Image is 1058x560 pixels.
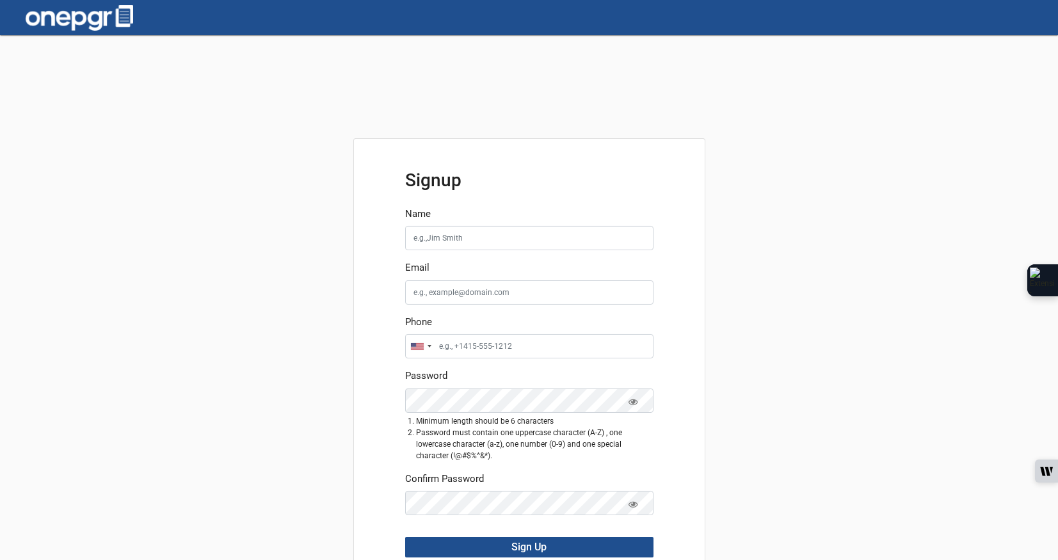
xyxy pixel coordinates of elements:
label: Password [405,369,447,383]
div: United States: +1 [406,335,435,358]
img: Extension Icon [1030,268,1055,293]
input: e.g., +1415-555-1212 [405,334,653,358]
li: Password must contain one uppercase character (A-Z) , one lowercase character (a-z), one number (... [416,427,636,461]
label: Email [405,260,429,275]
img: one-pgr-logo-white.svg [26,5,133,31]
span: Sign Up [511,541,547,553]
button: Sign Up [405,537,653,557]
label: Phone [405,315,432,330]
input: e.g., example@domain.com [405,280,653,305]
label: Name [405,207,431,221]
li: Minimum length should be 6 characters [416,415,636,427]
label: Confirm Password [405,472,484,486]
input: e.g.,Jim Smith [405,226,653,250]
h3: Signup [405,170,653,191]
